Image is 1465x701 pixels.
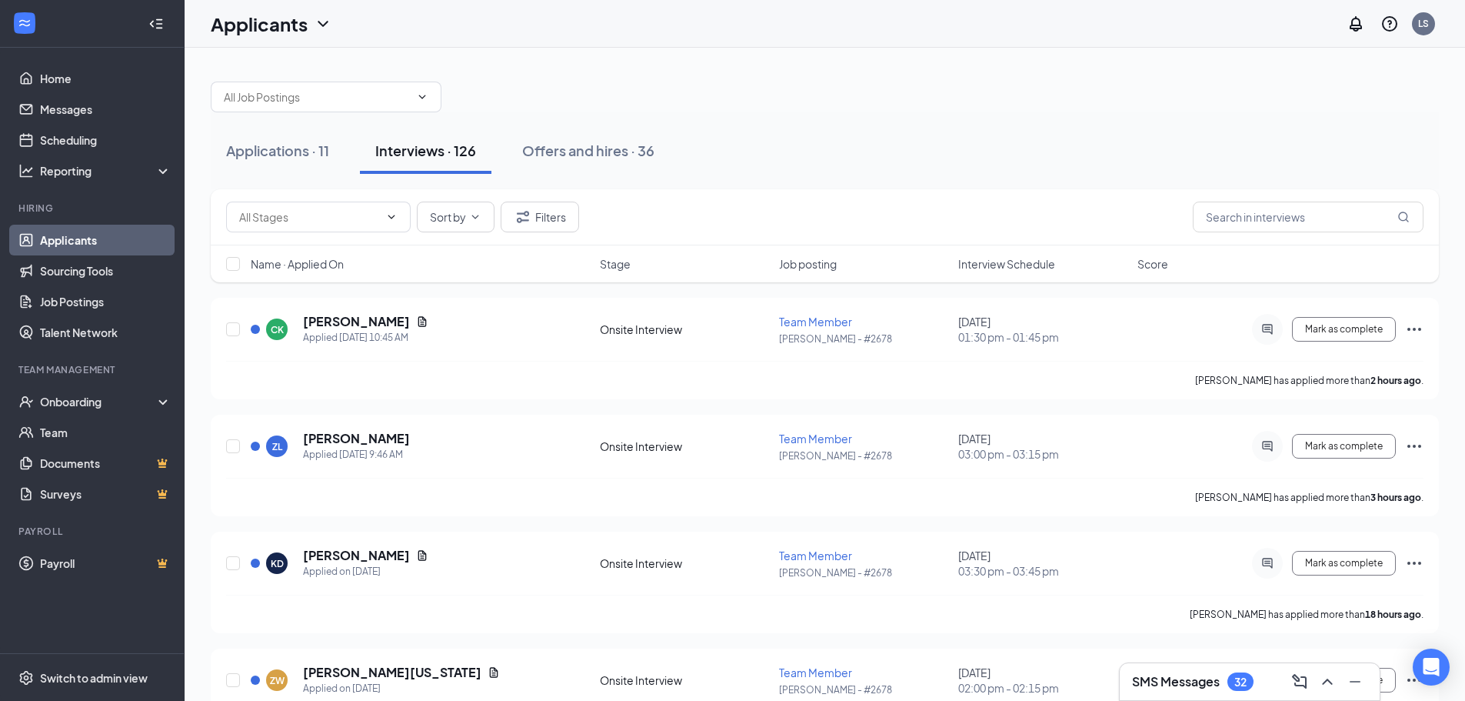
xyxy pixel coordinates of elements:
svg: Notifications [1347,15,1365,33]
svg: ActiveChat [1258,440,1277,452]
span: Mark as complete [1305,441,1383,452]
span: Team Member [779,432,852,446]
svg: ComposeMessage [1290,673,1309,691]
h5: [PERSON_NAME][US_STATE] [303,664,481,681]
h1: Applicants [211,11,308,37]
span: Score [1137,256,1168,272]
div: 32 [1234,676,1247,689]
svg: Ellipses [1405,320,1423,339]
button: Mark as complete [1292,317,1396,342]
button: Sort byChevronDown [417,202,494,232]
span: Sort by [430,212,466,222]
p: [PERSON_NAME] has applied more than . [1195,491,1423,504]
h3: SMS Messages [1132,673,1220,690]
span: Team Member [779,315,852,329]
div: Applied on [DATE] [303,681,500,696]
span: 03:00 pm - 03:15 pm [958,446,1128,462]
button: Filter Filters [501,202,579,232]
span: 02:00 pm - 02:15 pm [958,680,1128,696]
button: ComposeMessage [1287,669,1312,694]
div: Onsite Interview [600,322,770,337]
a: Applicants [40,225,171,255]
span: Job posting [779,256,837,272]
div: Offers and hires · 36 [522,141,654,160]
span: Interview Schedule [958,256,1055,272]
p: [PERSON_NAME] - #2678 [779,683,949,696]
span: 03:30 pm - 03:45 pm [958,563,1128,579]
input: All Stages [239,209,379,225]
svg: Document [416,315,428,328]
div: Team Management [18,363,168,376]
svg: ActiveChat [1258,323,1277,335]
svg: ChevronDown [314,15,332,33]
svg: ChevronDown [416,91,428,103]
span: Team Member [779,666,852,679]
button: Minimize [1343,669,1367,694]
a: Scheduling [40,125,171,155]
div: Open Intercom Messenger [1413,649,1450,686]
svg: WorkstreamLogo [17,15,32,31]
a: Sourcing Tools [40,255,171,286]
a: Team [40,417,171,448]
div: Payroll [18,525,168,538]
svg: Ellipses [1405,437,1423,456]
p: [PERSON_NAME] has applied more than . [1195,374,1423,387]
svg: Collapse [148,16,164,32]
b: 2 hours ago [1370,375,1421,386]
svg: UserCheck [18,394,34,409]
a: SurveysCrown [40,479,171,509]
div: [DATE] [958,665,1128,696]
div: Hiring [18,202,168,215]
svg: Ellipses [1405,554,1423,572]
div: ZL [272,440,282,453]
p: [PERSON_NAME] - #2678 [779,332,949,345]
a: PayrollCrown [40,548,171,579]
button: Mark as complete [1292,434,1396,459]
p: [PERSON_NAME] - #2678 [779,449,949,462]
input: Search in interviews [1193,202,1423,232]
svg: Minimize [1346,673,1364,691]
h5: [PERSON_NAME] [303,430,410,447]
span: Mark as complete [1305,558,1383,569]
div: Applied on [DATE] [303,564,428,579]
button: Mark as complete [1292,551,1396,576]
div: Onboarding [40,394,158,409]
span: Mark as complete [1305,324,1383,335]
svg: Analysis [18,163,34,179]
div: CK [271,323,284,336]
a: Messages [40,94,171,125]
div: LS [1418,17,1429,30]
a: Job Postings [40,286,171,317]
svg: ChevronDown [469,211,481,223]
span: Team Member [779,549,852,562]
div: Interviews · 126 [375,141,476,160]
div: Applied [DATE] 9:46 AM [303,447,410,462]
svg: Settings [18,670,34,686]
div: Applied [DATE] 10:45 AM [303,330,428,345]
div: Reporting [40,163,172,179]
svg: Document [488,666,500,679]
div: Onsite Interview [600,439,770,454]
span: Stage [600,256,631,272]
a: Home [40,63,171,94]
b: 3 hours ago [1370,492,1421,503]
h5: [PERSON_NAME] [303,547,410,564]
div: [DATE] [958,314,1128,345]
h5: [PERSON_NAME] [303,313,410,330]
svg: QuestionInfo [1380,15,1399,33]
input: All Job Postings [224,88,410,105]
span: 01:30 pm - 01:45 pm [958,329,1128,345]
svg: MagnifyingGlass [1397,211,1410,223]
div: ZW [270,674,285,687]
span: Name · Applied On [251,256,344,272]
button: ChevronUp [1315,669,1340,694]
svg: ActiveChat [1258,557,1277,569]
svg: ChevronUp [1318,673,1337,691]
div: [DATE] [958,548,1128,579]
p: [PERSON_NAME] has applied more than . [1190,608,1423,621]
div: Onsite Interview [600,556,770,571]
svg: Filter [514,208,532,226]
div: Onsite Interview [600,673,770,688]
svg: ChevronDown [385,211,398,223]
b: 18 hours ago [1365,609,1421,620]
